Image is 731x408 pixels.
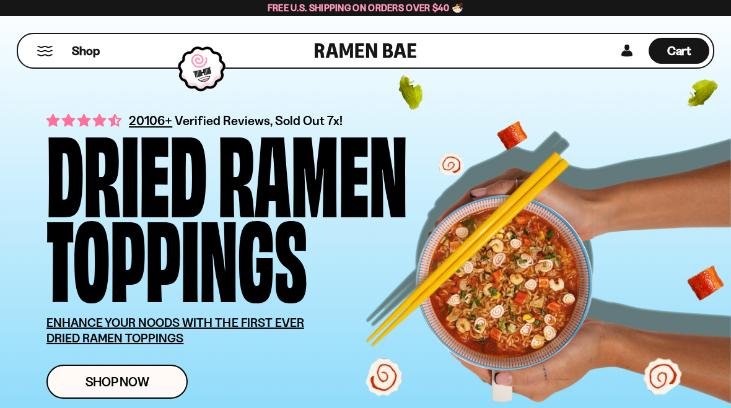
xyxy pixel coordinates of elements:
[218,127,408,212] div: Ramen
[46,127,207,212] div: Dried
[37,46,53,56] button: Mobile Menu Trigger
[46,315,304,345] u: ENHANCE YOUR NOODS WITH THE FIRST EVER DRIED RAMEN TOPPINGS
[46,365,188,399] a: Shop Now
[85,375,149,388] span: Shop Now
[667,43,691,58] span: Cart
[72,38,100,64] a: Shop
[46,212,307,297] div: Toppings
[72,43,100,59] span: Shop
[268,2,464,14] span: Free U.S. Shipping on Orders over $40 🍜
[649,34,709,67] a: Cart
